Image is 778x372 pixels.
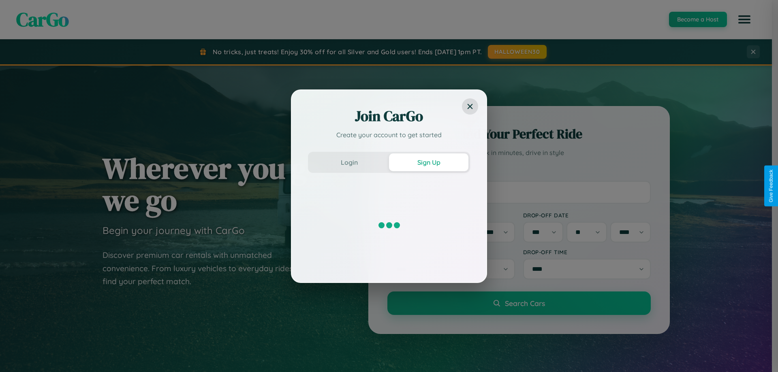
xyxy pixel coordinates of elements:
div: Give Feedback [768,170,774,202]
button: Sign Up [389,153,468,171]
iframe: Intercom live chat [8,344,28,364]
h2: Join CarGo [308,106,470,126]
button: Login [310,153,389,171]
p: Create your account to get started [308,130,470,140]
